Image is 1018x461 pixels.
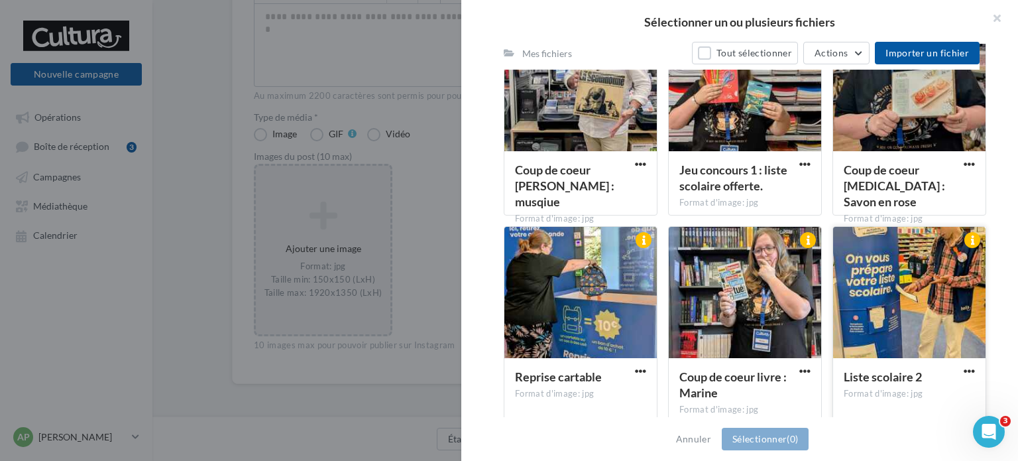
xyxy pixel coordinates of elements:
span: Coup de coeur livre : Marine [679,369,787,400]
div: Format d'image: jpg [679,197,811,209]
span: Jeu concours 1 : liste scolaire offerte. [679,163,787,193]
span: Liste scolaire 2 [844,369,922,384]
button: Tout sélectionner [692,42,798,64]
span: Actions [815,47,848,58]
span: Coup de coeur PCE : Savon en rose [844,163,945,209]
button: Annuler [671,431,716,447]
div: Mes fichiers [522,47,572,60]
button: Sélectionner(0) [722,428,809,450]
h2: Sélectionner un ou plusieurs fichiers [482,16,997,28]
button: Importer un fichier [875,42,980,64]
span: (0) [787,433,798,444]
span: Coup de coeur Jean Marc : musqiue [515,163,614,209]
div: Format d'image: jpg [679,404,811,416]
div: Format d'image: jpg [515,388,646,400]
div: Format d'image: jpg [844,213,975,225]
span: 3 [1000,416,1011,427]
span: Importer un fichier [885,47,969,58]
div: Format d'image: jpg [844,388,975,400]
iframe: Intercom live chat [973,416,1005,448]
div: Format d'image: jpg [515,213,646,225]
button: Actions [803,42,870,64]
span: Reprise cartable [515,369,602,384]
